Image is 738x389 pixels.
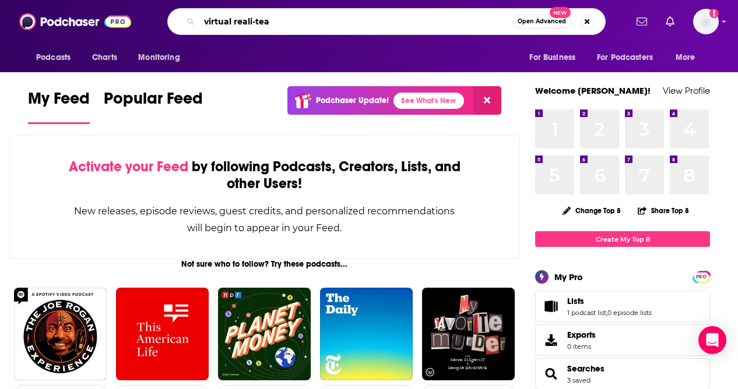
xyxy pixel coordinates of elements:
img: My Favorite Murder with Karen Kilgariff and Georgia Hardstark [422,288,515,380]
button: Open AdvancedNew [512,15,571,29]
span: For Business [529,49,575,66]
a: Charts [85,47,124,69]
span: PRO [694,273,708,281]
img: The Daily [320,288,413,380]
span: For Podcasters [597,49,653,66]
img: User Profile [693,9,719,34]
a: 0 episode lists [607,309,652,317]
a: Searches [567,363,605,374]
span: My Feed [28,89,90,115]
img: Planet Money [218,288,311,380]
span: Popular Feed [104,89,203,115]
span: Exports [539,332,563,348]
svg: Add a profile image [709,9,719,18]
div: My Pro [554,271,583,282]
span: Activate your Feed [69,158,188,175]
span: Open Advanced [518,19,566,24]
a: Searches [539,366,563,382]
button: open menu [130,47,195,69]
a: 1 podcast list [567,309,606,317]
a: Lists [567,296,652,306]
span: New [550,7,571,18]
button: open menu [589,47,670,69]
span: Lists [567,296,584,306]
div: by following Podcasts, Creators, Lists, and other Users! [68,158,461,192]
a: My Feed [28,89,90,124]
span: Logged in as camsdkc [693,9,719,34]
a: Lists [539,298,563,314]
a: View Profile [663,85,710,96]
span: Exports [567,330,596,340]
a: See What's New [393,93,464,109]
img: This American Life [116,288,209,380]
div: Search podcasts, credits, & more... [167,8,606,35]
a: Popular Feed [104,89,203,124]
a: Exports [535,324,710,356]
a: Show notifications dropdown [661,12,679,31]
span: Charts [92,49,117,66]
button: Change Top 8 [556,203,628,218]
a: Welcome [PERSON_NAME]! [535,85,651,96]
div: Not sure who to follow? Try these podcasts... [9,259,520,269]
button: Share Top 8 [637,199,690,222]
div: Open Intercom Messenger [698,326,726,354]
span: More [676,49,695,66]
span: Monitoring [138,49,180,66]
a: Show notifications dropdown [632,12,652,31]
span: Podcasts [36,49,71,66]
a: Create My Top 8 [535,231,710,247]
a: 3 saved [567,376,591,384]
span: Lists [535,291,710,322]
img: Podchaser - Follow, Share and Rate Podcasts [19,10,131,33]
button: open menu [667,47,710,69]
div: New releases, episode reviews, guest credits, and personalized recommendations will begin to appe... [68,203,461,236]
button: open menu [28,47,86,69]
span: 0 items [567,342,596,351]
button: open menu [521,47,590,69]
button: Show profile menu [693,9,719,34]
img: The Joe Rogan Experience [14,288,107,380]
a: PRO [694,272,708,281]
span: , [606,309,607,317]
p: Podchaser Update! [316,96,389,105]
input: Search podcasts, credits, & more... [199,12,512,31]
